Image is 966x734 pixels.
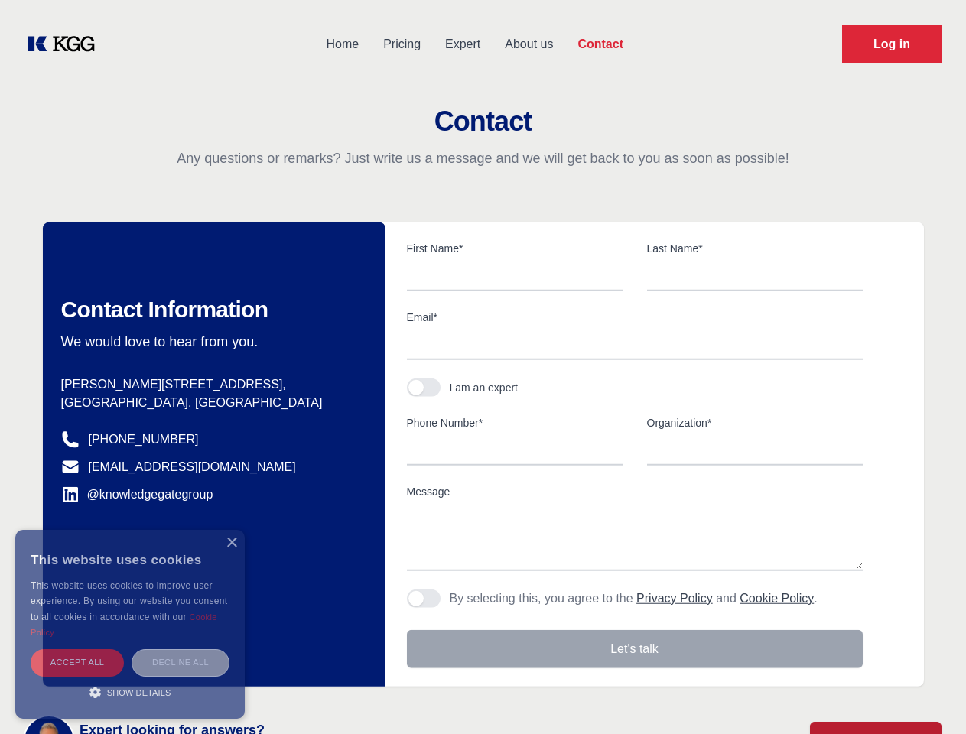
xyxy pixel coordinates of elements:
div: Show details [31,684,229,700]
h2: Contact Information [61,296,361,323]
span: This website uses cookies to improve user experience. By using our website you consent to all coo... [31,580,227,622]
div: This website uses cookies [31,541,229,578]
div: Accept all [31,649,124,676]
a: Expert [433,24,493,64]
label: Message [407,484,863,499]
p: Any questions or remarks? Just write us a message and we will get back to you as soon as possible! [18,149,948,167]
div: Decline all [132,649,229,676]
a: Contact [565,24,636,64]
a: Request Demo [842,25,942,63]
label: Phone Number* [407,415,623,430]
a: KOL Knowledge Platform: Talk to Key External Experts (KEE) [24,32,107,57]
button: Let's talk [407,630,863,668]
span: Show details [107,688,171,697]
p: We would love to hear from you. [61,333,361,351]
iframe: Chat Widget [890,661,966,734]
label: First Name* [407,241,623,256]
a: Home [314,24,371,64]
a: [PHONE_NUMBER] [89,430,199,449]
div: Close [226,538,237,549]
a: @knowledgegategroup [61,486,213,504]
label: Organization* [647,415,863,430]
h2: Contact [18,106,948,137]
a: Cookie Policy [31,612,217,637]
a: Privacy Policy [636,592,713,605]
label: Email* [407,310,863,325]
a: [EMAIL_ADDRESS][DOMAIN_NAME] [89,458,296,476]
p: By selecting this, you agree to the and . [450,589,818,608]
p: [GEOGRAPHIC_DATA], [GEOGRAPHIC_DATA] [61,394,361,412]
a: About us [493,24,565,64]
div: I am an expert [450,380,519,395]
a: Pricing [371,24,433,64]
p: [PERSON_NAME][STREET_ADDRESS], [61,375,361,394]
label: Last Name* [647,241,863,256]
a: Cookie Policy [740,592,814,605]
div: Cookie settings [17,719,94,728]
